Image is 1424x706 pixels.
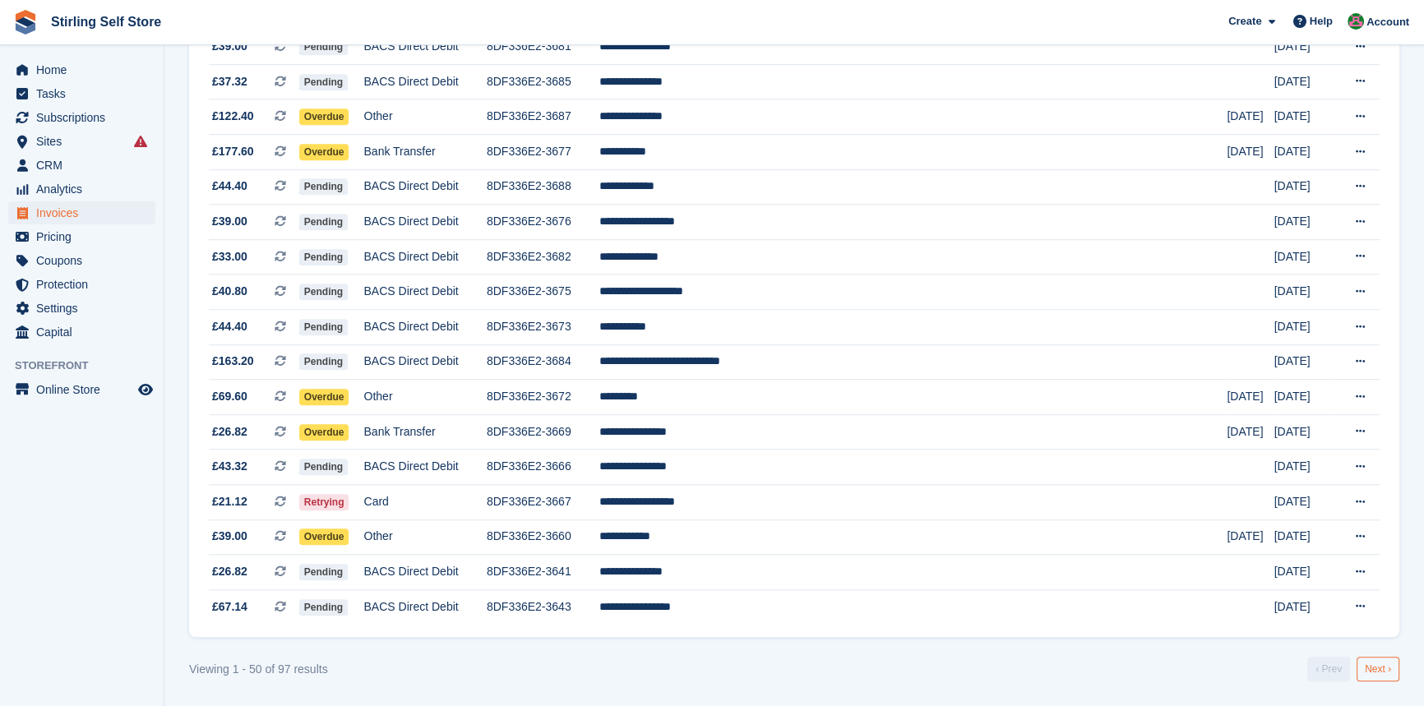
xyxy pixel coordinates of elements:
td: [DATE] [1274,30,1334,65]
span: Overdue [299,108,349,125]
span: CRM [36,154,135,177]
td: [DATE] [1227,99,1274,135]
span: Pending [299,74,348,90]
td: Other [363,99,486,135]
td: BACS Direct Debit [363,64,486,99]
td: 8DF336E2-3666 [487,450,599,485]
span: Settings [36,297,135,320]
span: £163.20 [212,353,254,370]
a: menu [8,273,155,296]
td: 8DF336E2-3669 [487,414,599,450]
i: Smart entry sync failures have occurred [134,135,147,148]
span: Overdue [299,389,349,405]
td: 8DF336E2-3685 [487,64,599,99]
td: BACS Direct Debit [363,239,486,275]
td: BACS Direct Debit [363,30,486,65]
td: 8DF336E2-3687 [487,99,599,135]
td: 8DF336E2-3688 [487,169,599,205]
td: [DATE] [1274,64,1334,99]
a: menu [8,321,155,344]
span: Pending [299,39,348,55]
span: Pending [299,353,348,370]
td: [DATE] [1227,380,1274,415]
a: Preview store [136,380,155,399]
td: [DATE] [1274,239,1334,275]
div: Viewing 1 - 50 of 97 results [189,661,328,678]
td: BACS Direct Debit [363,275,486,310]
a: menu [8,154,155,177]
td: [DATE] [1227,135,1274,170]
td: BACS Direct Debit [363,589,486,624]
td: [DATE] [1274,135,1334,170]
span: £67.14 [212,598,247,616]
span: £40.80 [212,283,247,300]
span: £44.40 [212,318,247,335]
td: [DATE] [1274,450,1334,485]
span: Online Store [36,378,135,401]
span: Retrying [299,494,349,510]
span: £26.82 [212,423,247,441]
span: Invoices [36,201,135,224]
span: Home [36,58,135,81]
td: [DATE] [1274,310,1334,345]
span: £43.32 [212,458,247,475]
span: Tasks [36,82,135,105]
a: menu [8,225,155,248]
img: Lucy [1348,13,1364,30]
td: 8DF336E2-3673 [487,310,599,345]
td: 8DF336E2-3677 [487,135,599,170]
td: 8DF336E2-3643 [487,589,599,624]
span: £177.60 [212,143,254,160]
span: Help [1310,13,1333,30]
td: 8DF336E2-3676 [487,205,599,240]
span: £122.40 [212,108,254,125]
a: menu [8,297,155,320]
a: menu [8,106,155,129]
td: [DATE] [1274,380,1334,415]
td: Bank Transfer [363,414,486,450]
span: £44.40 [212,178,247,195]
span: £21.12 [212,493,247,510]
span: Pending [299,319,348,335]
a: menu [8,249,155,272]
span: Coupons [36,249,135,272]
span: Subscriptions [36,106,135,129]
a: menu [8,58,155,81]
span: £39.00 [212,213,247,230]
td: BACS Direct Debit [363,310,486,345]
td: BACS Direct Debit [363,169,486,205]
a: menu [8,378,155,401]
span: Pending [299,249,348,265]
span: Account [1366,14,1409,30]
span: £33.00 [212,248,247,265]
td: 8DF336E2-3641 [487,555,599,590]
span: Pending [299,599,348,616]
td: [DATE] [1274,589,1334,624]
span: £69.60 [212,388,247,405]
nav: Pages [1304,657,1403,681]
a: Next [1357,657,1399,681]
img: stora-icon-8386f47178a22dfd0bd8f6a31ec36ba5ce8667c1dd55bd0f319d3a0aa187defe.svg [13,10,38,35]
span: Overdue [299,528,349,545]
span: Overdue [299,424,349,441]
td: [DATE] [1227,414,1274,450]
span: £37.32 [212,73,247,90]
a: Previous [1307,657,1350,681]
td: 8DF336E2-3684 [487,344,599,380]
td: BACS Direct Debit [363,344,486,380]
td: 8DF336E2-3660 [487,519,599,555]
td: [DATE] [1274,485,1334,520]
td: BACS Direct Debit [363,205,486,240]
a: menu [8,178,155,201]
td: [DATE] [1274,275,1334,310]
span: Pending [299,284,348,300]
td: [DATE] [1274,414,1334,450]
td: [DATE] [1274,205,1334,240]
td: BACS Direct Debit [363,555,486,590]
a: menu [8,82,155,105]
span: Overdue [299,144,349,160]
td: 8DF336E2-3675 [487,275,599,310]
a: Stirling Self Store [44,8,168,35]
span: Create [1228,13,1261,30]
td: BACS Direct Debit [363,450,486,485]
